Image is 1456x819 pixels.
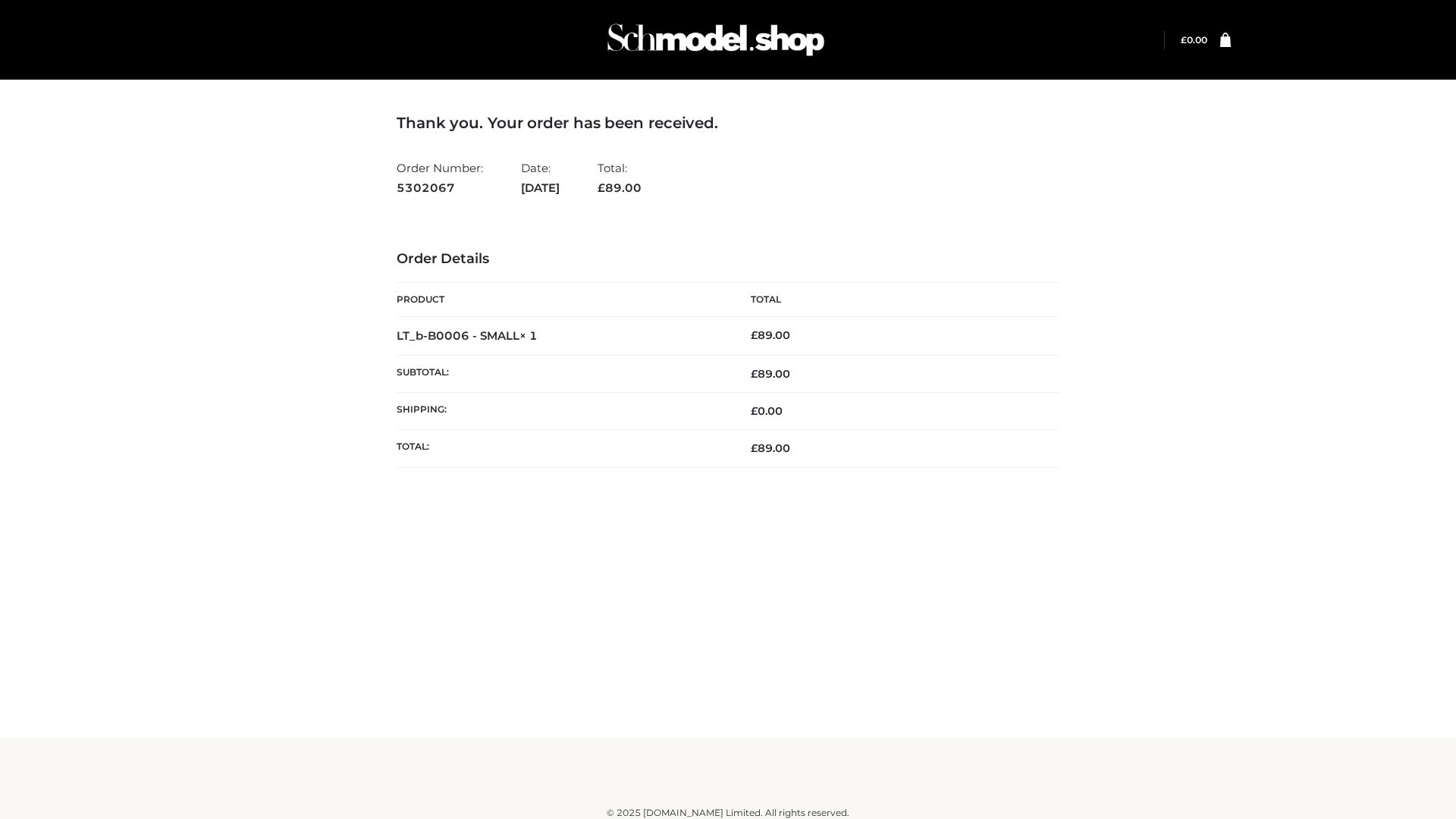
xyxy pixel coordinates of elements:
bdi: 89.00 [751,328,790,342]
li: Total: [598,155,642,201]
li: Order Number: [397,155,483,201]
span: £ [751,328,758,342]
h3: Thank you. Your order has been received. [397,114,1059,132]
span: £ [751,367,758,381]
span: £ [598,180,605,195]
img: Schmodel Admin 964 [602,10,830,70]
span: 89.00 [751,367,790,381]
h3: Order Details [397,251,1059,268]
strong: 5302067 [397,178,483,198]
bdi: 0.00 [1181,34,1207,45]
bdi: 0.00 [751,404,783,418]
span: £ [751,404,758,418]
li: Date: [521,155,560,201]
strong: [DATE] [521,178,560,198]
th: Total [728,283,1059,317]
th: Total: [397,430,728,467]
a: £0.00 [1181,34,1207,45]
span: 89.00 [598,180,642,195]
strong: × 1 [519,328,538,343]
th: Shipping: [397,393,728,430]
span: £ [1181,34,1187,45]
span: 89.00 [751,441,790,455]
th: Product [397,283,728,317]
th: Subtotal: [397,355,728,392]
strong: LT_b-B0006 - SMALL [397,328,538,343]
span: £ [751,441,758,455]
